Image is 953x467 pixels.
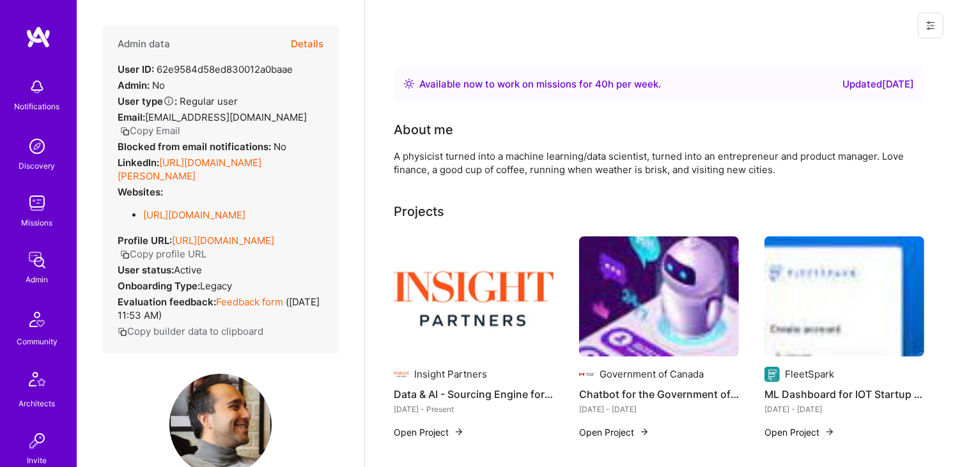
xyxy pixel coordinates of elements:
div: ( [DATE] 11:53 AM ) [118,295,323,322]
div: Available now to work on missions for h per week . [419,77,661,92]
button: Details [291,26,323,63]
div: Discovery [19,159,56,172]
button: Open Project [579,425,649,439]
div: Community [17,335,58,348]
img: Architects [22,366,52,397]
div: No [118,140,286,153]
div: Invite [27,454,47,467]
div: [DATE] - [DATE] [579,402,739,416]
img: Invite [24,428,50,454]
span: 40 [595,78,608,90]
strong: User ID: [118,63,154,75]
span: Active [174,264,202,276]
img: logo [26,26,51,49]
img: Company logo [764,367,780,382]
button: Copy Email [120,124,180,137]
div: No [118,79,165,92]
h4: Data & AI - Sourcing Engine for VC [394,386,554,402]
img: arrow-right [639,427,649,437]
a: [URL][DOMAIN_NAME][PERSON_NAME] [118,157,261,182]
strong: Admin: [118,79,150,91]
img: Company logo [394,367,409,382]
div: Government of Canada [600,367,704,381]
strong: Onboarding Type: [118,280,200,292]
img: ML Dashboard for IOT Startup Helping Truck Companies [764,236,924,356]
strong: User type : [118,95,177,107]
a: Feedback form [216,296,283,308]
h4: Chatbot for the Government of Canada [579,386,739,402]
strong: LinkedIn: [118,157,159,169]
i: icon Copy [118,327,127,337]
img: Data & AI - Sourcing Engine for VC [394,236,554,356]
img: teamwork [24,190,50,216]
img: Community [22,304,52,335]
div: [DATE] - [DATE] [764,402,924,416]
div: Regular user [118,95,238,108]
i: icon Copy [120,250,130,259]
strong: User status: [118,264,174,276]
img: discovery [24,134,50,159]
i: Help [163,95,174,107]
div: About me [394,120,453,139]
img: arrow-right [454,427,464,437]
button: Open Project [394,425,464,439]
button: Copy profile URL [120,247,206,261]
img: arrow-right [825,427,835,437]
img: Availability [404,79,414,89]
span: legacy [200,280,232,292]
div: Missions [22,216,53,229]
div: Projects [394,202,444,221]
strong: Websites: [118,186,163,198]
span: [EMAIL_ADDRESS][DOMAIN_NAME] [145,111,307,123]
img: Company logo [579,367,594,382]
img: admin teamwork [24,247,50,273]
h4: ML Dashboard for IOT Startup Helping Truck Companies [764,386,924,402]
div: Admin [26,273,49,286]
strong: Evaluation feedback: [118,296,216,308]
strong: Blocked from email notifications: [118,141,274,153]
img: Chatbot for the Government of Canada [579,236,739,356]
strong: Email: [118,111,145,123]
div: Insight Partners [414,367,487,381]
div: FleetSpark [785,367,834,381]
div: Notifications [15,100,60,113]
div: Architects [19,397,56,410]
button: Open Project [764,425,835,439]
h4: Admin data [118,38,170,50]
i: icon Copy [120,126,130,136]
img: bell [24,74,50,100]
div: 62e9584d58ed830012a0baae [118,63,293,76]
a: [URL][DOMAIN_NAME] [172,234,274,247]
a: [URL][DOMAIN_NAME] [143,209,245,221]
strong: Profile URL: [118,234,172,247]
div: [DATE] - Present [394,402,554,416]
div: Updated [DATE] [842,77,914,92]
button: Copy builder data to clipboard [118,325,263,338]
div: A physicist turned into a machine learning/data scientist, turned into an entrepreneur and produc... [394,149,905,176]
